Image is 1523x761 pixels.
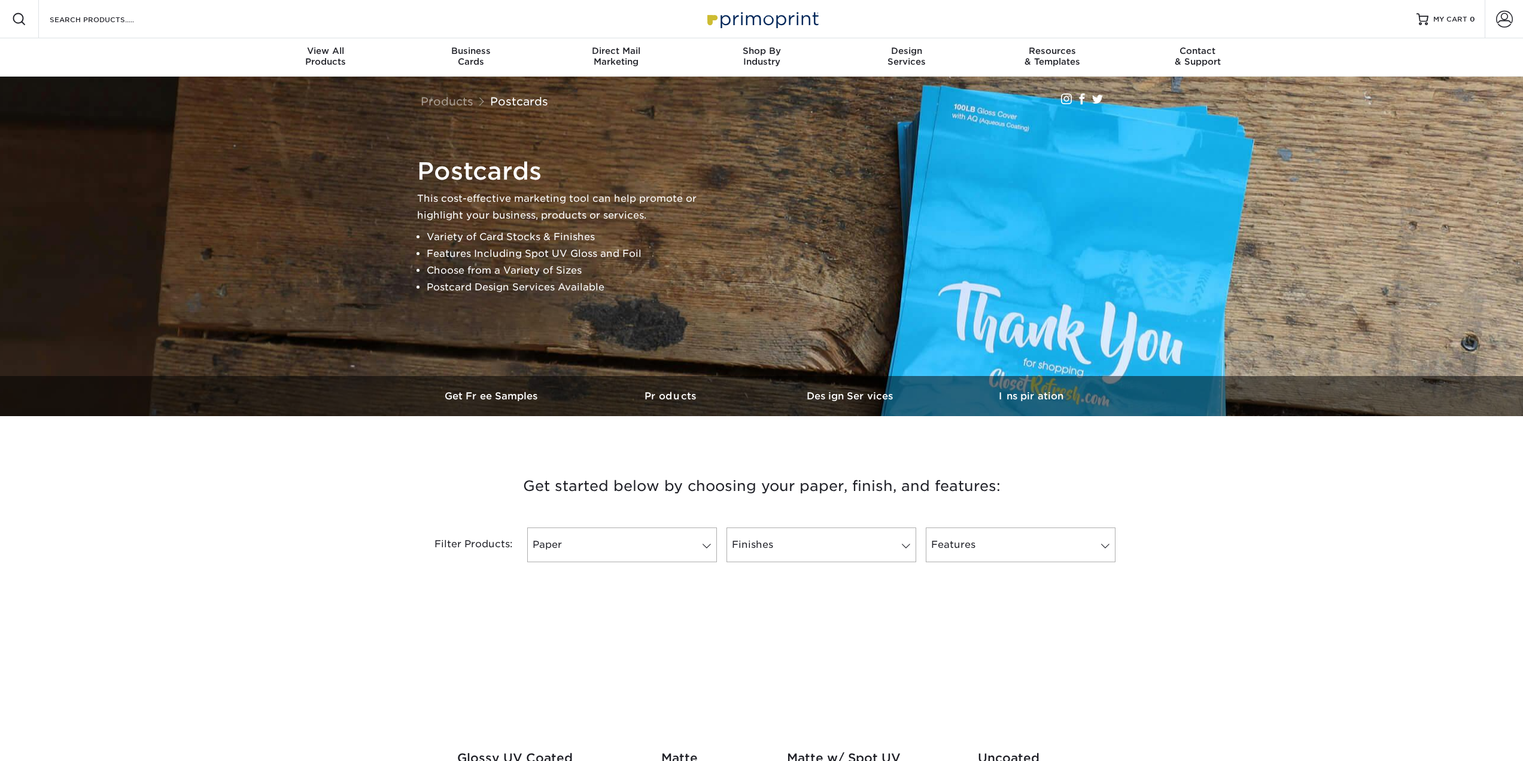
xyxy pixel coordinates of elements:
iframe: Google Customer Reviews [3,724,102,757]
li: Variety of Card Stocks & Finishes [427,229,716,245]
a: Shop ByIndustry [689,38,834,77]
li: Features Including Spot UV Gloss and Foil [427,245,716,262]
img: Glossy UV Coated Postcards [447,605,583,741]
div: Products [253,46,399,67]
a: Direct MailMarketing [543,38,689,77]
a: Inspiration [941,376,1121,416]
h3: Get Free Samples [403,390,582,402]
a: DesignServices [834,38,980,77]
h3: Get started below by choosing your paper, finish, and features: [412,459,1112,513]
span: Resources [980,46,1125,56]
a: Postcards [490,95,548,108]
a: Resources& Templates [980,38,1125,77]
h3: Products [582,390,762,402]
a: Paper [527,527,717,562]
a: View AllProducts [253,38,399,77]
a: Products [421,95,473,108]
span: Direct Mail [543,46,689,56]
p: This cost-effective marketing tool can help promote or highlight your business, products or servi... [417,190,716,224]
a: Get Free Samples [403,376,582,416]
div: & Templates [980,46,1125,67]
h1: Postcards [417,157,716,186]
a: Products [582,376,762,416]
span: Shop By [689,46,834,56]
img: Primoprint [702,6,822,32]
a: Design Services [762,376,941,416]
li: Choose from a Variety of Sizes [427,262,716,279]
div: & Support [1125,46,1270,67]
span: View All [253,46,399,56]
span: 0 [1470,15,1475,23]
span: Business [398,46,543,56]
span: MY CART [1433,14,1467,25]
a: Finishes [726,527,916,562]
div: Services [834,46,980,67]
span: Design [834,46,980,56]
h3: Inspiration [941,390,1121,402]
div: Cards [398,46,543,67]
img: Matte w/ Spot UV Postcards [776,605,912,741]
a: BusinessCards [398,38,543,77]
li: Postcard Design Services Available [427,279,716,296]
div: Filter Products: [403,527,522,562]
span: Contact [1125,46,1270,56]
a: Contact& Support [1125,38,1270,77]
img: Uncoated Postcards [941,605,1077,741]
h3: Design Services [762,390,941,402]
input: SEARCH PRODUCTS..... [48,12,165,26]
a: Features [926,527,1115,562]
div: Industry [689,46,834,67]
div: Marketing [543,46,689,67]
img: Matte Postcards [612,605,747,741]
